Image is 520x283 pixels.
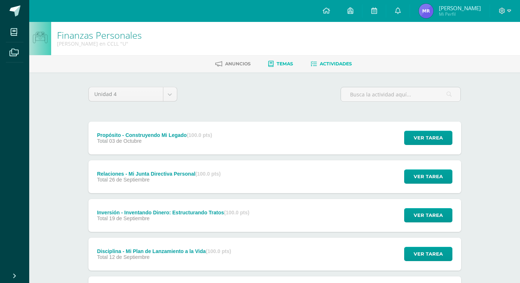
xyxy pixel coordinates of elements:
span: [PERSON_NAME] [439,4,481,12]
span: 19 de Septiembre [109,215,150,221]
input: Busca la actividad aquí... [341,87,460,102]
h1: Finanzas Personales [57,30,142,40]
span: Mi Perfil [439,11,481,17]
strong: (100.0 pts) [206,248,231,254]
a: Temas [268,58,293,70]
button: Ver tarea [404,169,452,184]
a: Finanzas Personales [57,29,142,41]
div: Quinto Bachillerato en CCLL 'U' [57,40,142,47]
span: Ver tarea [414,131,443,145]
img: bot1.png [33,32,47,43]
a: Anuncios [215,58,251,70]
a: Actividades [311,58,352,70]
strong: (100.0 pts) [187,132,212,138]
div: Inversión - Inventando Dinero: Estructurando Tratos [97,210,249,215]
span: Ver tarea [414,247,443,261]
span: 03 de Octubre [109,138,142,144]
a: Unidad 4 [89,87,177,101]
span: Actividades [320,61,352,66]
span: Total [97,138,108,144]
span: Anuncios [225,61,251,66]
span: Total [97,254,108,260]
span: Temas [277,61,293,66]
button: Ver tarea [404,247,452,261]
span: Ver tarea [414,170,443,183]
span: 12 de Septiembre [109,254,150,260]
span: Ver tarea [414,209,443,222]
img: 38adcdc9c51fbb0b2bc5b08bf5b7b183.png [419,4,433,18]
span: Unidad 4 [94,87,157,101]
strong: (100.0 pts) [224,210,249,215]
span: Total [97,177,108,183]
button: Ver tarea [404,131,452,145]
span: 26 de Septiembre [109,177,150,183]
strong: (100.0 pts) [196,171,221,177]
div: Propósito - Construyendo Mi Legado [97,132,212,138]
span: Total [97,215,108,221]
div: Disciplina - Mi Plan de Lanzamiento a la Vida [97,248,231,254]
div: Relaciones - Mi Junta Directiva Personal [97,171,220,177]
button: Ver tarea [404,208,452,222]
